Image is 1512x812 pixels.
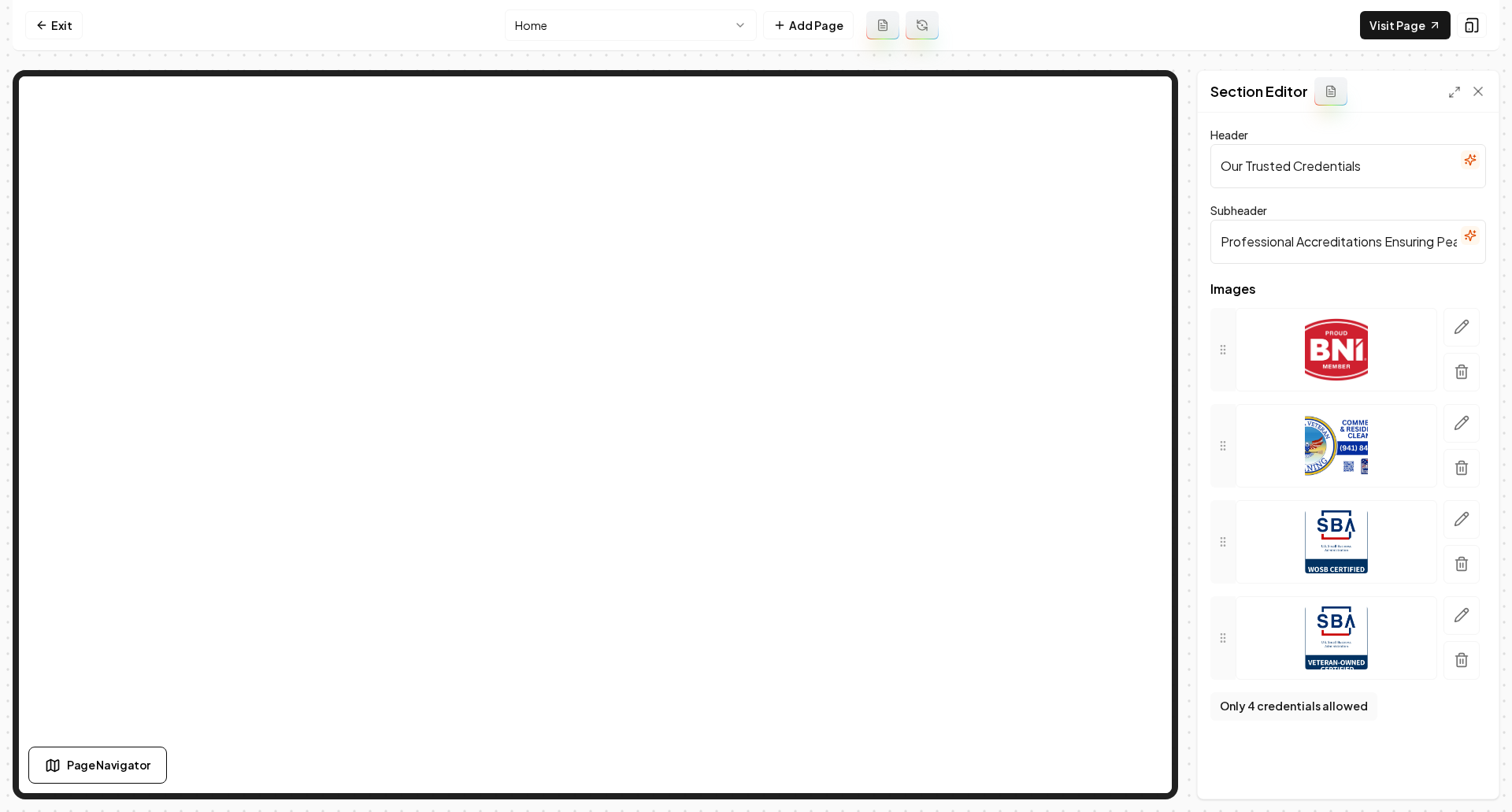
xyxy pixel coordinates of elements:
span: Images [1210,283,1486,295]
label: Header [1210,128,1248,142]
button: Add admin section prompt [1314,77,1347,106]
a: Visit Page [1360,11,1451,39]
h2: Section Editor [1210,80,1308,102]
label: Subheader [1210,203,1267,217]
input: Subheader [1210,220,1486,264]
button: Page Navigator [28,747,167,784]
button: Add Page [763,11,854,39]
span: Page Navigator [67,757,150,773]
button: Add admin page prompt [866,11,899,39]
a: Exit [25,11,83,39]
button: Only 4 credentials allowed [1210,692,1377,721]
input: Header [1210,144,1486,188]
button: Regenerate page [906,11,939,39]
